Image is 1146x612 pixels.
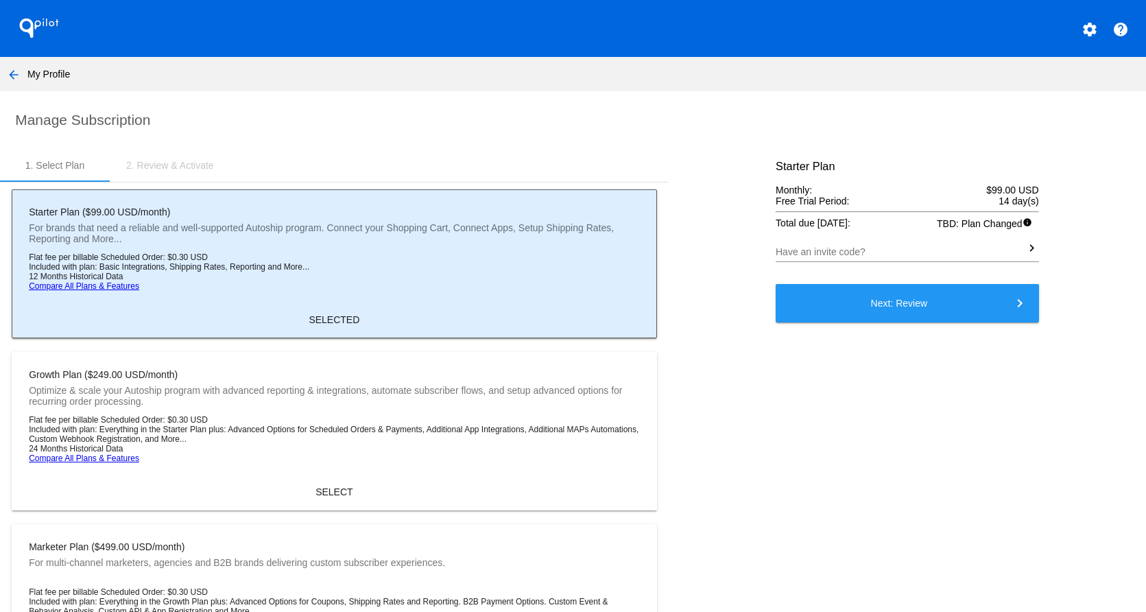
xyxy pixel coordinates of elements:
span: SELECT [315,486,353,497]
mat-icon: help [1112,21,1129,38]
button: SELECTED [18,307,650,332]
mat-card-subtitle: Optimize & scale your Autoship program with advanced reporting & integrations, automate subscribe... [29,385,634,404]
li: 24 Months Historical Data [29,444,639,454]
mat-icon: keyboard_arrow_right [1025,240,1039,257]
h1: QPilot [12,14,67,42]
button: SELECT [18,480,650,504]
mat-icon: settings [1082,21,1098,38]
div: 1. Select Plan [25,160,84,171]
mat-card-title: Growth Plan ($249.00 USD/month) [29,369,634,380]
div: Total due [DATE]: [776,217,1038,228]
h2: Manage Subscription [15,112,1134,128]
div: Free Trial Period: [776,196,1038,207]
span: Next: Review [871,298,927,309]
li: Flat fee per billable Scheduled Order: $0.30 USD [29,252,639,262]
li: 12 Months Historical Data [29,272,639,281]
div: 2. Review & Activate [126,160,214,171]
div: Monthly: [776,185,1038,196]
li: Included with plan: Basic Integrations, Shipping Rates, Reporting and More... [29,262,639,272]
mat-icon: keyboard_arrow_right [1012,291,1028,307]
li: Flat fee per billable Scheduled Order: $0.30 USD [29,587,639,597]
mat-icon: info [1023,217,1039,234]
li: Included with plan: Everything in the Starter Plan plus: Advanced Options for Scheduled Orders & ... [29,425,639,444]
mat-card-title: Starter Plan ($99.00 USD/month) [29,207,634,217]
mat-card-subtitle: For brands that need a reliable and well-supported Autoship program. Connect your Shopping Cart, ... [29,222,634,242]
input: Have an invite code? [776,247,1024,258]
span: SELECTED [309,314,359,325]
span: $99.00 USD [986,185,1038,196]
mat-card-subtitle: For multi-channel marketers, agencies and B2B brands delivering custom subscriber experiences. [29,557,445,576]
span: 14 day(s) [999,196,1038,207]
span: TBD: Plan Changed [937,217,1039,234]
a: Compare All Plans & Features [29,454,139,463]
li: Flat fee per billable Scheduled Order: $0.30 USD [29,415,639,425]
mat-icon: arrow_back [5,67,22,83]
button: Next: Review [776,284,1038,322]
a: Compare All Plans & Features [29,281,139,291]
h3: Starter Plan [776,160,1038,173]
mat-card-title: Marketer Plan ($499.00 USD/month) [29,541,445,552]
